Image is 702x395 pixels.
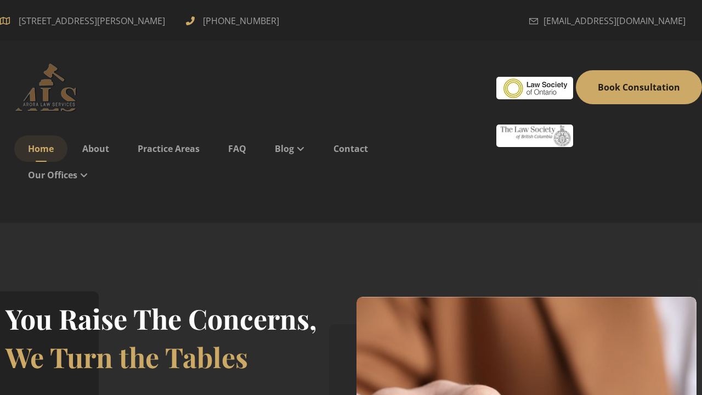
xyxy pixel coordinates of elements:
span: [PHONE_NUMBER] [200,12,282,30]
img: # [496,125,573,147]
span: Book Consultation [598,81,680,93]
span: About [82,143,109,155]
a: Home [14,136,67,162]
img: # [496,77,573,99]
a: FAQ [214,136,260,162]
a: Blog [261,136,319,162]
span: Contact [333,143,368,155]
span: Home [28,143,54,155]
a: Contact [320,136,382,162]
a: [PHONE_NUMBER] [186,14,282,26]
span: Blog [275,143,294,155]
a: Practice Areas [124,136,213,162]
span: FAQ [228,143,246,155]
span: We Turn the Tables [5,338,248,375]
span: Practice Areas [138,143,200,155]
a: About [69,136,123,162]
a: Book Consultation [576,70,702,104]
span: Our Offices [28,169,77,181]
h2: You Raise The Concerns, [5,300,317,338]
span: [STREET_ADDRESS][PERSON_NAME] [14,12,169,30]
span: [EMAIL_ADDRESS][DOMAIN_NAME] [544,12,686,30]
a: Our Offices [14,162,102,188]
